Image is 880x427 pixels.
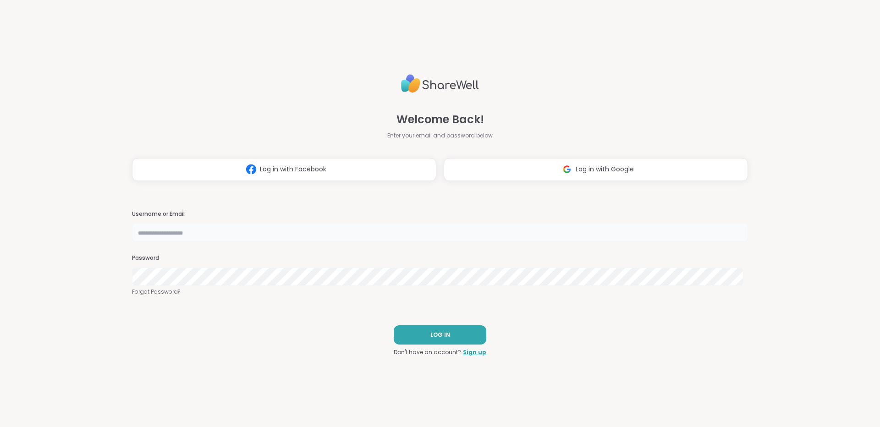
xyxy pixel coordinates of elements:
[132,288,748,296] a: Forgot Password?
[558,161,576,178] img: ShareWell Logomark
[242,161,260,178] img: ShareWell Logomark
[387,131,493,140] span: Enter your email and password below
[260,164,326,174] span: Log in with Facebook
[444,158,748,181] button: Log in with Google
[576,164,634,174] span: Log in with Google
[463,348,486,356] a: Sign up
[430,331,450,339] span: LOG IN
[394,348,461,356] span: Don't have an account?
[132,210,748,218] h3: Username or Email
[132,254,748,262] h3: Password
[394,325,486,345] button: LOG IN
[132,158,436,181] button: Log in with Facebook
[401,71,479,97] img: ShareWell Logo
[396,111,484,128] span: Welcome Back!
